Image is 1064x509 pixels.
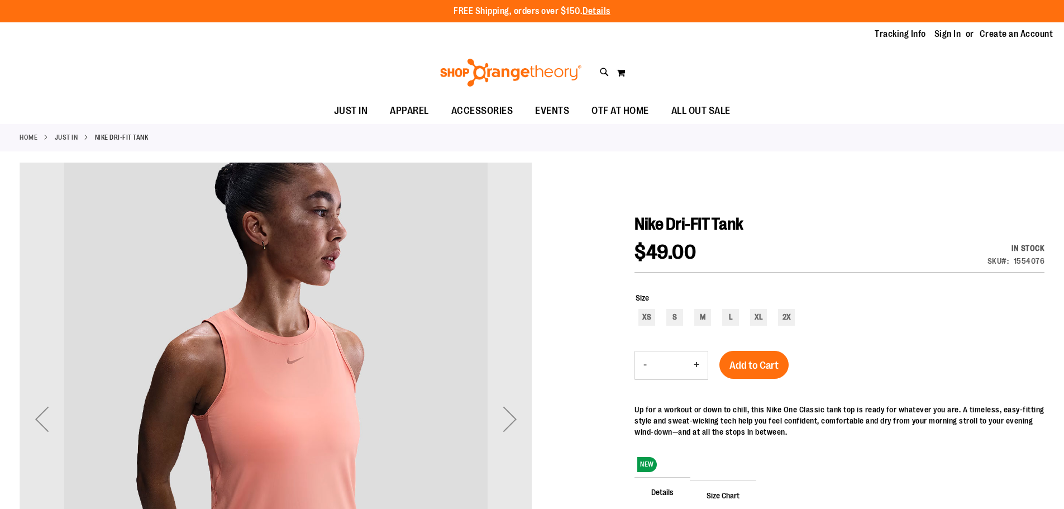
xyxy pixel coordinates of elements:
div: Availability [987,242,1045,254]
button: Increase product quantity [685,351,708,379]
div: In stock [987,242,1045,254]
span: ALL OUT SALE [671,98,731,123]
p: FREE Shipping, orders over $150. [454,5,610,18]
span: NEW [637,457,657,472]
span: EVENTS [535,98,569,123]
a: Details [583,6,610,16]
span: Nike Dri-FIT Tank [634,215,743,234]
input: Product quantity [655,352,685,379]
div: 1554076 [1014,255,1045,267]
span: ACCESSORIES [451,98,513,123]
strong: Nike Dri-FIT Tank [95,132,149,142]
div: XL [750,309,767,326]
span: APPAREL [390,98,429,123]
a: Sign In [934,28,961,40]
div: S [666,309,683,326]
span: $49.00 [634,241,696,264]
div: XS [638,309,655,326]
button: Decrease product quantity [635,351,655,379]
img: Shop Orangetheory [438,59,583,87]
span: Add to Cart [729,359,779,372]
span: JUST IN [334,98,368,123]
a: JUST IN [55,132,78,142]
a: Tracking Info [875,28,926,40]
div: M [694,309,711,326]
div: 2X [778,309,795,326]
a: Home [20,132,37,142]
strong: SKU [987,256,1009,265]
button: Add to Cart [719,351,789,379]
span: Size [636,293,649,302]
div: L [722,309,739,326]
span: OTF AT HOME [591,98,649,123]
div: Up for a workout or down to chill, this Nike One Classic tank top is ready for whatever you are. ... [634,404,1044,437]
a: Create an Account [980,28,1053,40]
span: Details [634,477,690,506]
